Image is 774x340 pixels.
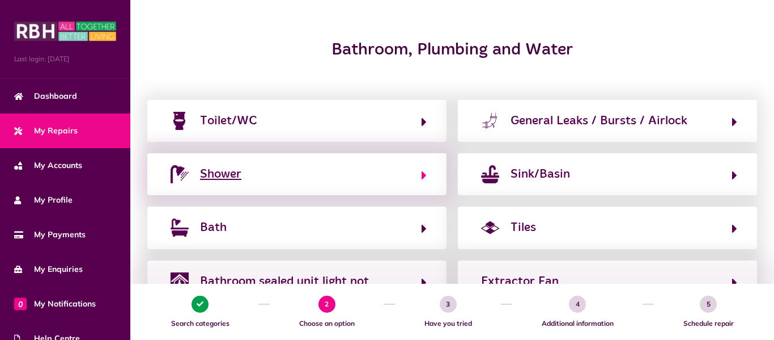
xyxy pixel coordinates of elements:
span: 0 [14,297,27,310]
div: Shower [200,165,241,183]
span: My Repairs [14,125,78,137]
div: Sink/Basin [511,165,570,183]
span: My Enquiries [14,263,83,275]
span: Last login: [DATE] [14,54,116,64]
button: Bath [167,218,427,237]
div: Extractor Fan [481,272,559,291]
span: My Payments [14,229,86,241]
button: Tiles [478,218,737,237]
img: bath.png [171,219,189,237]
span: Search categories [147,318,253,329]
span: 2 [318,296,335,313]
div: Tiles [511,219,536,237]
button: General Leaks / Bursts / Airlock [478,111,737,131]
span: Additional information [518,318,637,329]
img: tiles.png [481,219,499,237]
button: Shower [167,165,427,184]
h2: Bathroom, Plumbing and Water [251,40,654,60]
img: leaking-pipe.png [481,112,499,130]
span: 4 [569,296,586,313]
img: MyRBH [14,20,116,43]
img: toilet.png [171,112,189,130]
span: 1 [192,296,209,313]
img: shower.png [171,165,189,183]
button: Extractor Fan [478,272,737,310]
button: Sink/Basin [478,165,737,184]
img: electrical.png [171,272,189,291]
span: Schedule repair [660,318,757,329]
button: Toilet/WC [167,111,427,131]
span: Have you tried [401,318,495,329]
div: General Leaks / Bursts / Airlock [511,112,687,130]
span: My Notifications [14,298,96,310]
img: sink.png [481,165,499,183]
span: Choose an option [275,318,378,329]
span: 3 [440,296,457,313]
div: Toilet/WC [200,112,257,130]
span: My Profile [14,194,73,206]
div: Bathroom sealed unit light not working [200,272,410,309]
span: Dashboard [14,90,77,102]
button: Bathroom sealed unit light not working [167,272,427,310]
div: Bath [200,219,227,237]
span: 5 [700,296,717,313]
span: My Accounts [14,159,82,171]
